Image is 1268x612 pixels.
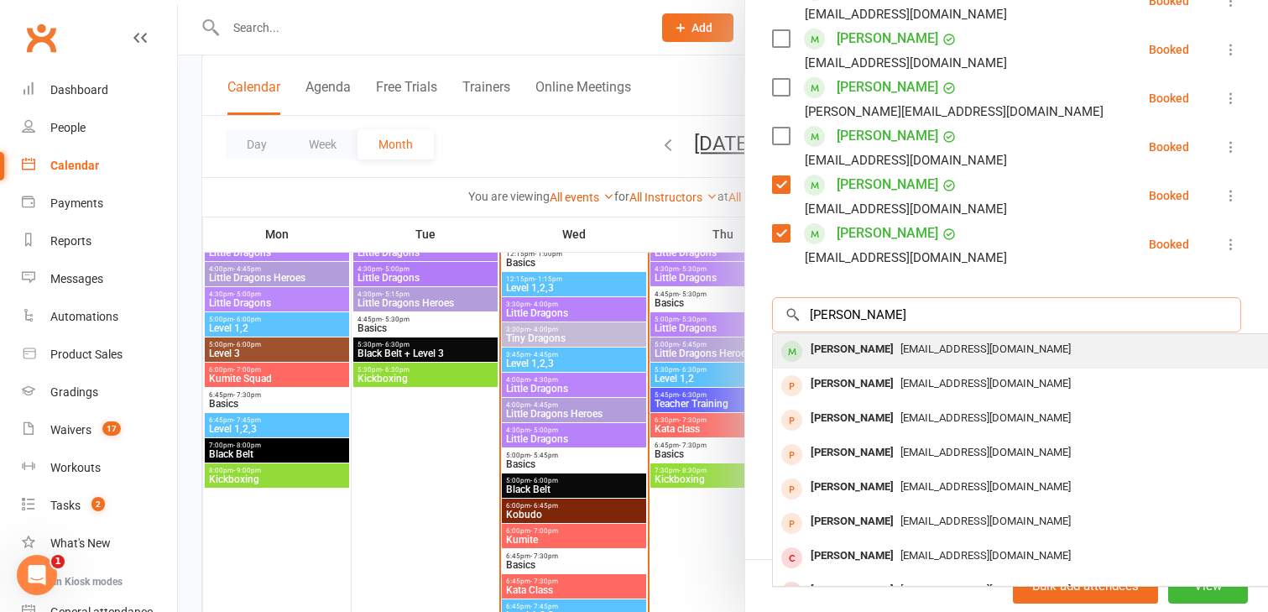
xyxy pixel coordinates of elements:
[804,475,900,500] div: [PERSON_NAME]
[22,260,177,298] a: Messages
[1149,44,1189,55] div: Booked
[50,536,111,550] div: What's New
[804,578,900,603] div: [PERSON_NAME]
[900,377,1071,390] span: [EMAIL_ADDRESS][DOMAIN_NAME]
[805,101,1104,123] div: [PERSON_NAME][EMAIL_ADDRESS][DOMAIN_NAME]
[50,234,91,248] div: Reports
[22,449,177,487] a: Workouts
[22,411,177,449] a: Waivers 17
[20,17,62,59] a: Clubworx
[804,510,900,534] div: [PERSON_NAME]
[804,406,900,431] div: [PERSON_NAME]
[22,525,177,562] a: What's New
[805,3,1007,25] div: [EMAIL_ADDRESS][DOMAIN_NAME]
[781,513,802,534] div: prospect
[837,74,938,101] a: [PERSON_NAME]
[91,497,105,511] span: 2
[781,479,802,500] div: prospect
[1149,238,1189,250] div: Booked
[781,547,802,568] div: member
[22,487,177,525] a: Tasks 2
[22,185,177,222] a: Payments
[837,171,938,198] a: [PERSON_NAME]
[1149,92,1189,104] div: Booked
[804,544,900,568] div: [PERSON_NAME]
[900,343,1071,355] span: [EMAIL_ADDRESS][DOMAIN_NAME]
[900,515,1071,527] span: [EMAIL_ADDRESS][DOMAIN_NAME]
[781,341,802,362] div: member
[900,549,1071,562] span: [EMAIL_ADDRESS][DOMAIN_NAME]
[22,147,177,185] a: Calendar
[50,272,103,285] div: Messages
[22,336,177,374] a: Product Sales
[772,297,1241,332] input: Search to add attendees
[805,247,1007,269] div: [EMAIL_ADDRESS][DOMAIN_NAME]
[900,446,1071,458] span: [EMAIL_ADDRESS][DOMAIN_NAME]
[900,583,1071,596] span: [EMAIL_ADDRESS][DOMAIN_NAME]
[900,411,1071,424] span: [EMAIL_ADDRESS][DOMAIN_NAME]
[50,121,86,134] div: People
[781,410,802,431] div: prospect
[22,298,177,336] a: Automations
[1149,141,1189,153] div: Booked
[50,461,101,474] div: Workouts
[50,310,118,323] div: Automations
[1149,190,1189,201] div: Booked
[50,499,81,512] div: Tasks
[804,372,900,396] div: [PERSON_NAME]
[22,71,177,109] a: Dashboard
[50,423,91,437] div: Waivers
[837,220,938,247] a: [PERSON_NAME]
[804,441,900,465] div: [PERSON_NAME]
[51,555,65,568] span: 1
[781,582,802,603] div: member
[804,337,900,362] div: [PERSON_NAME]
[837,123,938,149] a: [PERSON_NAME]
[22,109,177,147] a: People
[837,25,938,52] a: [PERSON_NAME]
[17,555,57,595] iframe: Intercom live chat
[102,421,121,436] span: 17
[50,83,108,97] div: Dashboard
[22,222,177,260] a: Reports
[805,52,1007,74] div: [EMAIL_ADDRESS][DOMAIN_NAME]
[50,348,123,361] div: Product Sales
[805,149,1007,171] div: [EMAIL_ADDRESS][DOMAIN_NAME]
[781,375,802,396] div: prospect
[50,159,99,172] div: Calendar
[50,196,103,210] div: Payments
[50,385,98,399] div: Gradings
[781,444,802,465] div: prospect
[22,374,177,411] a: Gradings
[805,198,1007,220] div: [EMAIL_ADDRESS][DOMAIN_NAME]
[900,480,1071,493] span: [EMAIL_ADDRESS][DOMAIN_NAME]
